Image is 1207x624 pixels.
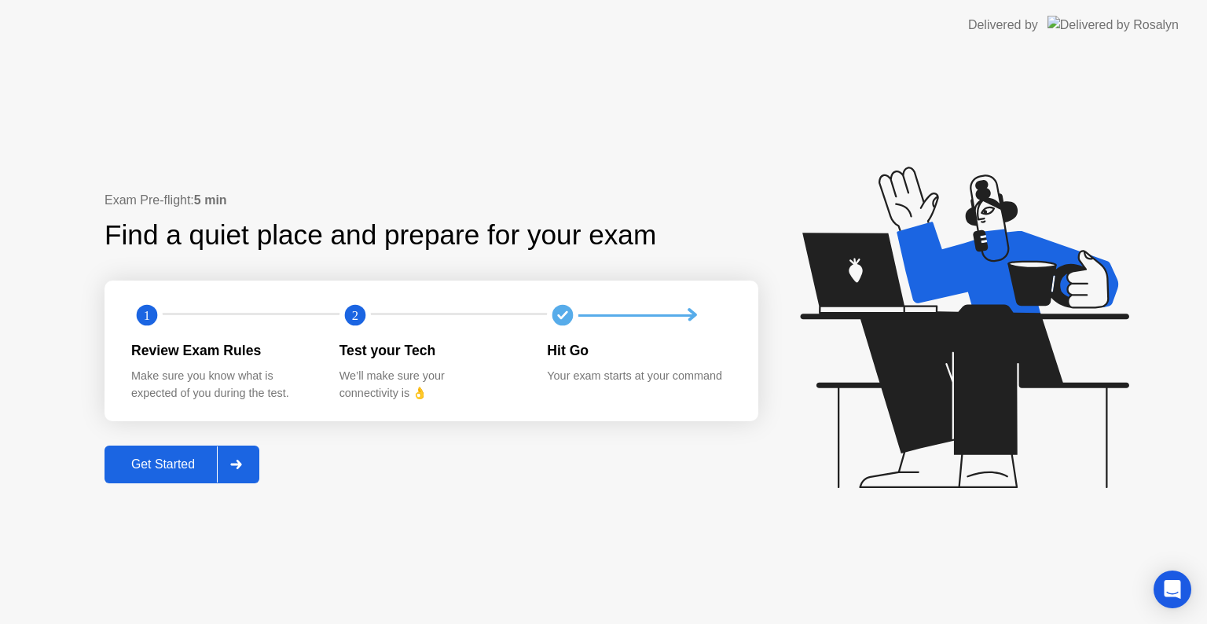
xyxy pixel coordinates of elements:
[547,368,730,385] div: Your exam starts at your command
[339,368,523,402] div: We’ll make sure your connectivity is 👌
[194,193,227,207] b: 5 min
[105,215,659,256] div: Find a quiet place and prepare for your exam
[547,340,730,361] div: Hit Go
[339,340,523,361] div: Test your Tech
[352,308,358,323] text: 2
[109,457,217,472] div: Get Started
[968,16,1038,35] div: Delivered by
[105,191,758,210] div: Exam Pre-flight:
[131,368,314,402] div: Make sure you know what is expected of you during the test.
[105,446,259,483] button: Get Started
[1047,16,1179,34] img: Delivered by Rosalyn
[1154,571,1191,608] div: Open Intercom Messenger
[131,340,314,361] div: Review Exam Rules
[144,308,150,323] text: 1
